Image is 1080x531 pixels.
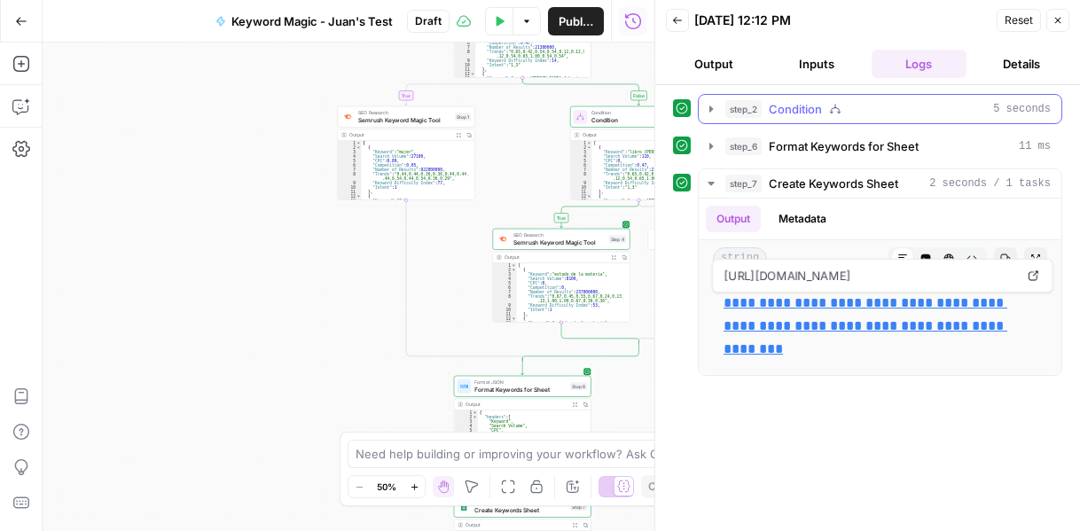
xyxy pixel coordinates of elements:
button: Output [706,206,761,232]
div: Step 6 [570,382,587,390]
div: 8 [454,50,475,59]
div: 11 [493,312,517,316]
div: 9 [338,181,362,185]
div: 4 [454,424,478,428]
span: Reset [1005,12,1033,28]
div: SEO ResearchSemrush Keyword Magic ToolStep 1Output[ { "Keyword":"mujer", "Search Volume":27100, "... [338,106,475,200]
div: 13 [338,199,362,203]
span: SEO Research [513,231,606,238]
span: SEO Research [358,109,451,116]
div: 9 [454,59,475,63]
div: 1 [338,141,362,145]
span: Toggle code folding, rows 2 through 10 [473,415,478,419]
span: Create Keywords Sheet [769,175,898,192]
button: Inputs [769,50,865,78]
div: 10 [493,308,517,312]
img: 8a3tdog8tf0qdwwcclgyu02y995m [498,235,507,244]
span: Toggle code folding, rows 12 through 21 [356,194,362,199]
g: Edge from step_2 to step_3 [522,77,640,105]
span: Toggle code folding, rows 1 through 1002 [356,141,362,145]
div: 12 [454,72,475,76]
span: Toggle code folding, rows 12 through 21 [512,316,517,321]
div: 3 [454,419,478,424]
div: 11 [571,190,592,194]
button: Reset [997,9,1041,32]
div: 5 [571,159,592,163]
div: Step 7 [570,503,587,511]
button: Logs [872,50,967,78]
div: 11 [338,190,362,194]
span: Format Keywords for Sheet [769,137,919,155]
div: Output [583,131,684,138]
div: 1 [571,141,592,145]
span: Toggle code folding, rows 1 through 112 [587,141,592,145]
button: Metadata [768,206,837,232]
button: 11 ms [699,132,1061,160]
div: 10 [571,185,592,190]
span: Condition [591,109,684,116]
g: Edge from step_3-conditional-end to step_2-conditional-end [522,340,638,361]
span: Publish [559,12,593,30]
div: 5 [338,159,362,163]
div: 6 [493,285,517,290]
div: 9 [493,303,517,308]
div: 8 [493,294,517,303]
div: Output [466,521,567,528]
span: step_2 [725,100,762,118]
div: 2 [338,145,362,150]
span: Format Keywords for Sheet [474,385,567,394]
button: Details [974,50,1069,78]
g: Edge from step_2 to step_1 [405,77,523,105]
div: 6 [454,41,475,45]
div: 8 [338,172,362,181]
span: 5 seconds [993,101,1051,117]
div: 7 [571,168,592,172]
button: Publish [548,7,604,35]
div: 4 [338,154,362,159]
span: 50% [377,480,396,494]
span: step_7 [725,175,762,192]
span: Toggle code folding, rows 2 through 11 [356,145,362,150]
div: 1 [454,410,478,415]
div: 13 [454,76,475,85]
button: Keyword Magic - Juan's Test [205,7,403,35]
g: Edge from step_3 to step_4 [560,199,639,227]
div: 3 [571,150,592,154]
button: Copy [641,475,682,498]
div: 7 [454,45,475,50]
div: 10 [338,185,362,190]
span: Toggle code folding, rows 2 through 11 [512,268,517,272]
div: 5 [454,428,478,433]
div: Step 4 [609,235,627,243]
div: SEO ResearchSemrush Keyword Magic ToolStep 4Output[ { "Keyword":"estado de la materia", "Search V... [493,229,630,323]
div: 1 [493,263,517,268]
button: 5 seconds [699,95,1061,123]
span: Semrush Keyword Magic Tool [358,115,451,124]
div: 8 [571,172,592,181]
span: 2 seconds / 1 tasks [929,176,1051,191]
div: 7 [338,168,362,172]
div: 3 [493,272,517,277]
span: Toggle code folding, rows 2 through 11 [587,145,592,150]
div: Format JSONFormat Keywords for SheetStep 6Output{ "headers":[ "Keyword", "Search Volume", "CPC", ... [454,376,591,470]
span: Create Keywords Sheet [474,505,567,514]
span: Toggle code folding, rows 1 through 1002 [512,263,517,268]
div: 12 [493,316,517,321]
div: 2 [493,268,517,272]
div: 11 [454,67,475,72]
div: 7 [493,290,517,294]
span: Semrush Keyword Magic Tool [513,238,606,246]
img: Group%201%201.png [459,503,468,511]
div: 2 [454,415,478,419]
div: 6 [571,163,592,168]
span: Toggle code folding, rows 1 through 1013 [473,410,478,415]
span: Toggle code folding, rows 12 through 21 [587,194,592,199]
div: 3 [338,150,362,154]
div: ConditionConditionOutput[ { "Keyword":"libro [PERSON_NAME] 4 basico" "Search Volume":110, "CPC":0... [570,106,708,200]
span: Draft [415,13,442,29]
div: 2 seconds / 1 tasks [699,199,1061,375]
div: 12 [338,194,362,199]
button: Output [666,50,762,78]
g: Edge from step_1 to step_2-conditional-end [406,199,522,360]
span: [URL][DOMAIN_NAME] [720,260,1018,292]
